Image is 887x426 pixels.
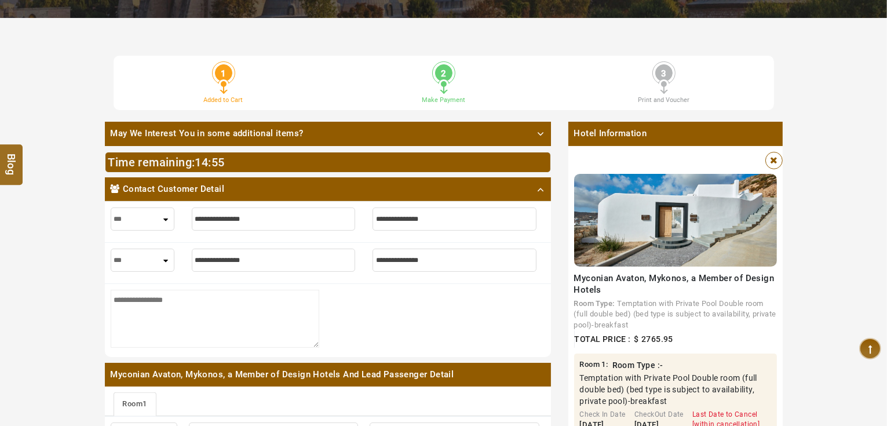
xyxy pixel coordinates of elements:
[195,155,209,169] span: 14
[602,361,606,369] span: 1
[105,363,551,387] span: Myconian Avaton, Mykonos, a Member of Design Hotels And Lead Passenger Detail
[195,155,225,169] span: :
[641,335,673,344] span: 2765.95
[574,299,776,329] a: Temptation with Private Pool Double room (full double bed) (bed type is subject to availability, ...
[580,373,771,407] span: Temptation with Private Pool Double room (full double bed) (bed type is subject to availability, ...
[574,174,777,267] img: uUDervmk_c62bbe2a3c4e65990ce1ef10c86ee976.jpg
[123,183,224,195] span: Contact Customer Detail
[435,64,452,82] span: 2
[215,64,232,82] span: 1
[575,335,631,344] span: Total Price :
[114,392,156,416] a: Room
[634,410,684,420] div: CheckOut Date
[563,96,765,104] h3: Print and Voucher
[568,122,783,145] span: Hotel Information
[692,410,760,420] div: Last Date to Cancel
[612,361,663,370] b: Room Type :-
[574,299,615,308] b: Room Type:
[580,361,600,369] span: Room
[105,122,551,145] a: May We Interest You in some additional items?
[634,335,638,344] span: $
[143,399,147,408] span: 1
[655,64,673,82] span: 3
[580,360,608,372] span: :
[342,96,545,104] h3: Make Payment
[4,153,19,163] span: Blog
[122,96,325,104] h3: Added to Cart
[580,410,626,420] div: Check In Date
[108,155,195,169] span: Time remaining:
[211,155,225,169] span: 55
[574,273,775,295] span: Myconian Avaton, Mykonos, a Member of Design Hotels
